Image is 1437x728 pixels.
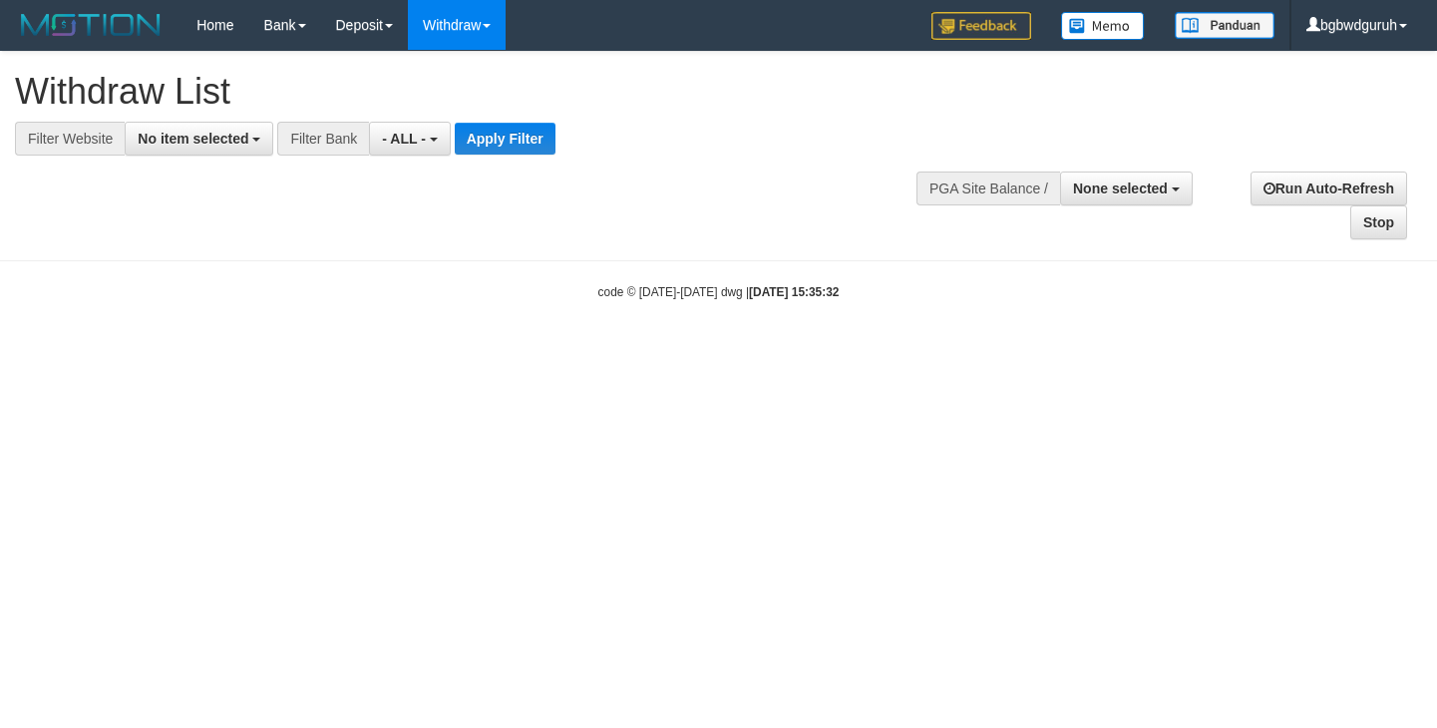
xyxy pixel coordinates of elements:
strong: [DATE] 15:35:32 [749,285,839,299]
span: No item selected [138,131,248,147]
img: Button%20Memo.svg [1061,12,1145,40]
button: - ALL - [369,122,450,156]
a: Stop [1350,205,1407,239]
a: Run Auto-Refresh [1251,172,1407,205]
button: None selected [1060,172,1193,205]
img: MOTION_logo.png [15,10,167,40]
span: - ALL - [382,131,426,147]
img: panduan.png [1175,12,1274,39]
button: Apply Filter [455,123,555,155]
small: code © [DATE]-[DATE] dwg | [598,285,840,299]
img: Feedback.jpg [931,12,1031,40]
div: Filter Website [15,122,125,156]
div: Filter Bank [277,122,369,156]
span: None selected [1073,181,1168,196]
button: No item selected [125,122,273,156]
div: PGA Site Balance / [916,172,1060,205]
h1: Withdraw List [15,72,938,112]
